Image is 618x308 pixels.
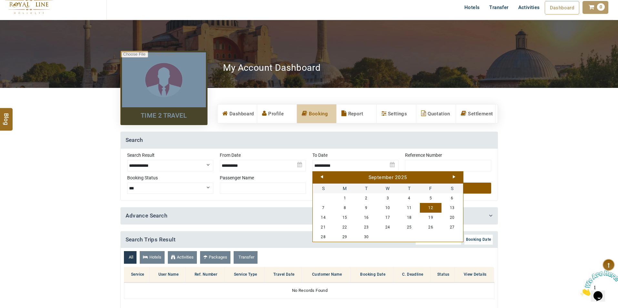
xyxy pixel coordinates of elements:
label: Search Result [127,152,213,158]
a: All [124,251,137,264]
a: 26 [420,222,441,232]
a: 3 [377,193,399,203]
a: 7 [313,203,334,213]
span: Dashboard [550,5,574,11]
th: View Details [455,267,494,282]
a: 20 [441,213,463,222]
span: 1 [3,3,5,8]
th: Travel Date [265,267,302,282]
label: Passenger Name [220,175,306,181]
a: Transfer [234,251,258,264]
a: Settings [377,104,416,123]
span: Sunday [313,184,334,193]
label: Reference Number [405,152,491,158]
a: 12 [420,203,441,213]
a: Quotation [416,104,456,123]
a: 23 [356,222,377,232]
a: Settlement [456,104,495,123]
span: Friday [420,184,441,193]
a: Transfer [484,1,513,14]
a: 30 [356,232,377,242]
h4: Search [121,132,498,149]
th: Ref. Number [186,267,225,282]
th: Booking Date [351,267,393,282]
a: 24 [377,222,399,232]
a: Activities [513,1,545,14]
a: Hotels [140,251,165,264]
a: 2 [356,193,377,203]
th: C. Deadline [393,267,431,282]
a: 14 [313,213,334,222]
a: Advance Search [126,212,168,219]
h2: My Account Dashboard [223,62,321,73]
h4: Search Trips Result [121,231,498,248]
span: Wednesday [377,184,399,193]
label: Booking Status [127,175,213,181]
a: Prev [320,175,323,178]
span: September [369,175,394,180]
a: 0 [583,1,608,14]
th: Service [124,267,150,282]
th: Service Type [225,267,265,282]
span: Thursday [399,184,420,193]
a: 22 [334,222,356,232]
a: 9 [356,203,377,213]
a: 15 [334,213,356,222]
span: Booking Date [466,237,491,242]
iframe: chat widget [578,268,618,298]
a: 8 [334,203,356,213]
a: 6 [441,193,463,203]
td: No Records Found [124,282,494,299]
th: Status [431,267,455,282]
span: 0 [597,3,605,11]
span: Saturday [441,184,463,193]
a: Dashboard [218,104,257,123]
a: 21 [313,222,334,232]
a: Hotels [460,1,484,14]
a: 13 [441,203,463,213]
a: 19 [420,213,441,222]
a: 27 [441,222,463,232]
a: 11 [399,203,420,213]
span: 2025 [395,175,407,180]
a: 10 [377,203,399,213]
th: User Name [150,267,186,282]
a: Report [337,104,376,123]
a: 28 [313,232,334,242]
a: 16 [356,213,377,222]
span: Tuesday [356,184,377,193]
a: 25 [399,222,420,232]
a: 5 [420,193,441,203]
a: Next [453,175,455,178]
a: 1 [334,193,356,203]
span: Blog [2,113,11,118]
a: 29 [334,232,356,242]
a: Profile [257,104,297,123]
span: Monday [334,184,356,193]
a: Booking [297,104,336,123]
th: Customer Name [302,267,351,282]
a: 18 [399,213,420,222]
a: 17 [377,213,399,222]
a: Activities [168,251,197,264]
a: 4 [399,193,420,203]
img: Chat attention grabber [3,3,43,28]
a: Packages [200,251,230,264]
